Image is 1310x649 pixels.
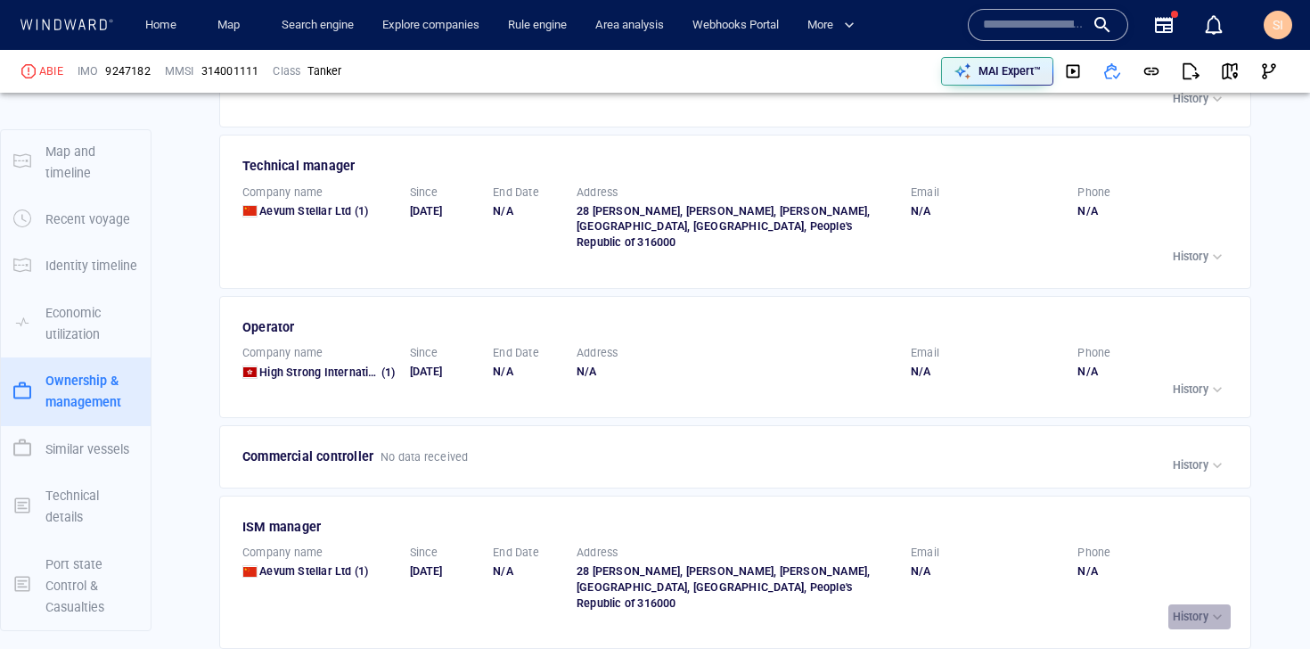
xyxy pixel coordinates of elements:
button: Create an AOI. [956,64,986,91]
button: Map [203,10,260,41]
button: Ownership & management [1,357,151,426]
a: Home [138,10,184,41]
a: Similar vessels [1,440,151,456]
button: Economic utilization [1,290,151,358]
div: tooltips.createAOI [956,64,986,91]
button: 7 days[DATE]-[DATE] [248,450,413,481]
p: History [1173,91,1208,107]
button: Port state Control & Casualties [1,541,151,631]
button: History [1168,453,1231,478]
div: Operator [242,316,1231,338]
a: High Strong International Ltd (1) [259,365,395,381]
div: ABIE [39,63,63,79]
button: View on map [1210,52,1249,91]
span: High Strong International Ltd [259,366,410,379]
p: Since [410,345,438,361]
div: N/A [493,364,562,380]
button: Identity timeline [1,242,151,289]
p: Map and timeline [45,141,138,185]
a: Rule engine [501,10,574,41]
p: History [1173,609,1208,625]
button: MAI Expert™ [941,57,1053,86]
p: History [1173,382,1208,398]
p: End Date [493,545,539,561]
div: 314001111 [201,63,259,79]
button: Technical details [1,472,151,541]
div: ISM manager [242,516,1231,538]
button: History [1168,604,1231,629]
p: Since [410,185,438,201]
p: Since [410,545,438,561]
span: Aevum Stellar Ltd [259,564,351,578]
div: Focus on vessel path [903,64,929,91]
button: Similar vessels [1,426,151,472]
p: Technical details [45,485,138,529]
p: Identity timeline [45,255,137,276]
div: (5524) [91,18,123,45]
p: Ownership & management [45,370,138,414]
button: Map and timeline [1,128,151,197]
p: Address [577,345,618,361]
a: Technical details [1,497,151,513]
span: (1) [352,203,369,219]
p: Phone [1077,545,1110,561]
a: Ownership & management [1,382,151,399]
p: Address [577,545,618,561]
a: Explore companies [375,10,487,41]
button: History [1168,244,1231,269]
div: N/A [1077,563,1231,579]
button: Get link [1132,52,1171,91]
p: MAI Expert™ [978,63,1041,79]
p: No data received [381,449,468,465]
p: Company name [242,345,323,361]
button: SI [1260,7,1296,43]
div: N/A [911,203,1064,219]
div: 28 [PERSON_NAME], [PERSON_NAME], [PERSON_NAME], [GEOGRAPHIC_DATA], [GEOGRAPHIC_DATA], People's Re... [577,563,897,612]
p: Similar vessels [45,439,129,460]
div: High risk [21,64,36,78]
a: Map and timeline [1,152,151,169]
a: Economic utilization [1,314,151,331]
p: MMSI [165,63,194,79]
span: Aevum Stellar Ltd [259,204,351,218]
button: Home [132,10,189,41]
p: Company name [242,185,323,201]
p: Address [577,185,618,201]
div: [DATE] [410,364,479,380]
button: Recent voyage [1,196,151,242]
button: Download video [1053,52,1093,91]
div: N/A [1077,203,1231,219]
button: Webhooks Portal [685,10,786,41]
div: Notification center [1203,14,1224,36]
div: N/A [493,563,562,579]
a: Search engine [274,10,361,41]
p: Email [911,545,939,561]
p: Phone [1077,185,1110,201]
span: 9247182 [105,63,150,79]
p: Email [911,345,939,361]
div: N/A [493,203,562,219]
p: IMO [78,63,99,79]
span: (1) [379,365,396,381]
button: History [1168,86,1231,111]
p: History [1173,457,1208,473]
div: N/A [577,364,897,380]
p: History [1173,249,1208,265]
p: End Date [493,345,539,361]
div: Compliance Activities [196,18,210,45]
button: More [800,10,870,41]
div: Toggle vessel historical path [929,64,956,91]
div: [DATE] - [DATE] [299,452,376,480]
div: [DATE] [410,203,479,219]
button: History [1168,377,1231,402]
a: Area analysis [588,10,671,41]
div: Tanker [307,63,341,79]
p: Phone [1077,345,1110,361]
div: N/A [911,563,1064,579]
div: N/A [911,364,1064,380]
div: [DATE] [410,563,479,579]
p: Economic utilization [45,302,138,346]
p: End Date [493,185,539,201]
